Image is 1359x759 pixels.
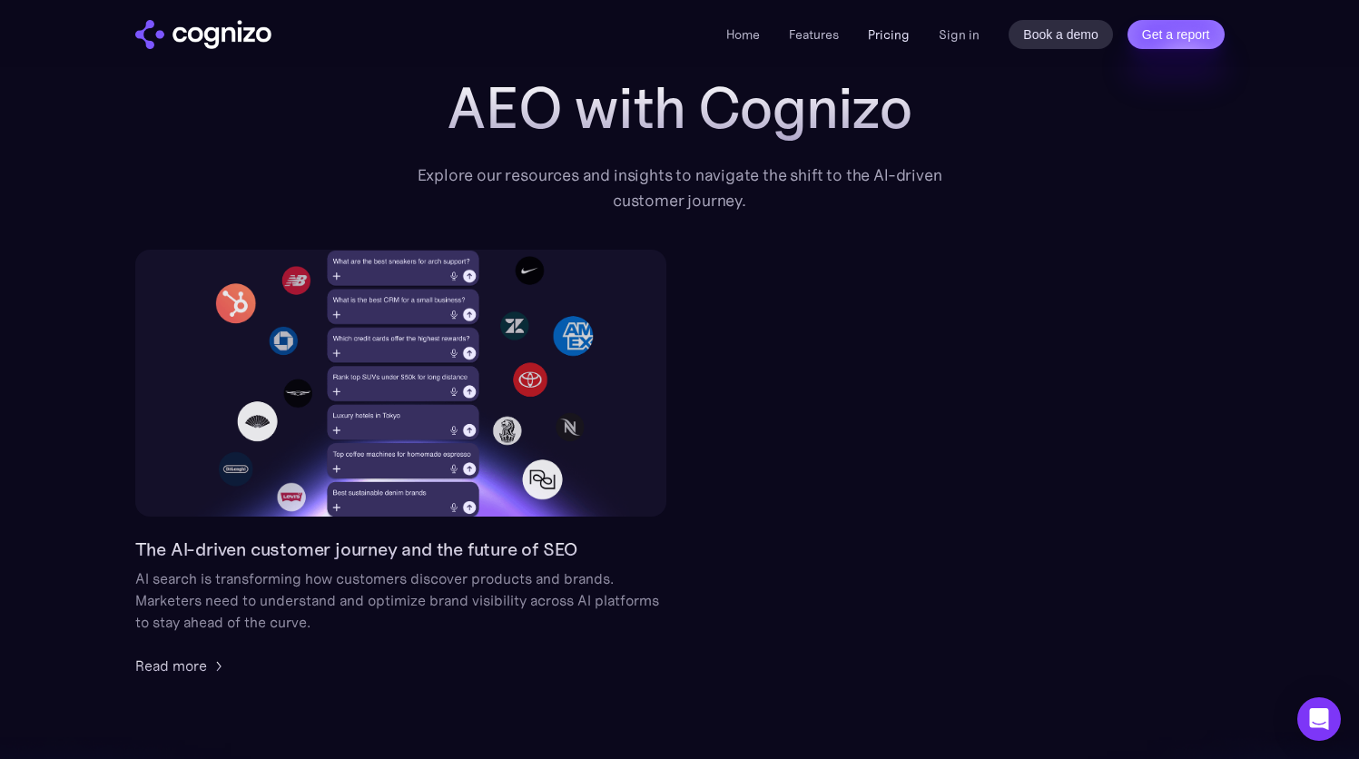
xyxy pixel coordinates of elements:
a: Get a report [1128,20,1225,49]
a: home [135,20,271,49]
a: Sign in [939,24,980,45]
div: Read more [135,655,207,676]
a: Pricing [868,26,910,43]
div: Explore our resources and insights to navigate the shift to the AI-driven customer journey. [397,163,962,213]
a: Home [726,26,760,43]
h2: The AI-driven customer journey and the future of SEO [135,535,578,564]
div: Open Intercom Messenger [1297,697,1341,741]
a: Book a demo [1009,20,1113,49]
h2: AEO with Cognizo [294,75,1066,141]
a: The AI-driven customer journey and the future of SEOAI search is transforming how customers disco... [135,250,666,676]
a: Features [789,26,839,43]
div: AI search is transforming how customers discover products and brands. Marketers need to understan... [135,567,666,633]
img: cognizo logo [135,20,271,49]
